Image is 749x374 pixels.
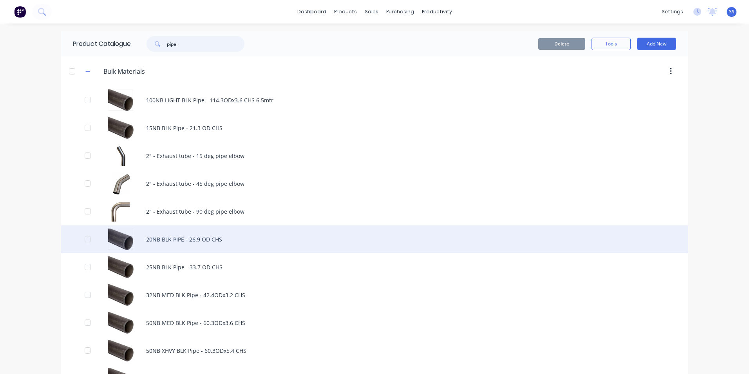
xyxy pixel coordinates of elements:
div: settings [658,6,687,18]
div: 15NB BLK Pipe - 21.3 OD CHS15NB BLK Pipe - 21.3 OD CHS [61,114,688,142]
button: Tools [592,38,631,50]
div: 2" - Exhaust tube - 15 deg pipe elbow2" - Exhaust tube - 15 deg pipe elbow [61,142,688,170]
div: productivity [418,6,456,18]
div: 2" - Exhaust tube - 45 deg pipe elbow2" - Exhaust tube - 45 deg pipe elbow [61,170,688,198]
div: 50NB XHVY BLK Pipe - 60.3ODx5.4 CHS50NB XHVY BLK Pipe - 60.3ODx5.4 CHS [61,337,688,365]
div: 50NB MED BLK Pipe - 60.3ODx3.6 CHS50NB MED BLK Pipe - 60.3ODx3.6 CHS [61,309,688,337]
input: Search... [167,36,244,52]
a: dashboard [293,6,330,18]
div: 25NB BLK Pipe - 33.7 OD CHS25NB BLK Pipe - 33.7 OD CHS [61,253,688,281]
div: 20NB BLK PIPE - 26.9 OD CHS 20NB BLK PIPE - 26.9 OD CHS [61,225,688,253]
div: 2" - Exhaust tube - 90 deg pipe elbow2" - Exhaust tube - 90 deg pipe elbow [61,198,688,225]
span: SS [729,8,735,15]
div: purchasing [382,6,418,18]
div: 100NB LIGHT BLK Pipe - 114.3ODx3.6 CHS 6.5mtr100NB LIGHT BLK Pipe - 114.3ODx3.6 CHS 6.5mtr [61,86,688,114]
button: Delete [538,38,585,50]
div: products [330,6,361,18]
input: Enter category name [103,67,196,76]
div: 32NB MED BLK Pipe - 42.4ODx3.2 CHS32NB MED BLK Pipe - 42.4ODx3.2 CHS [61,281,688,309]
div: Product Catalogue [61,31,131,56]
div: sales [361,6,382,18]
img: Factory [14,6,26,18]
button: Add New [637,38,676,50]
